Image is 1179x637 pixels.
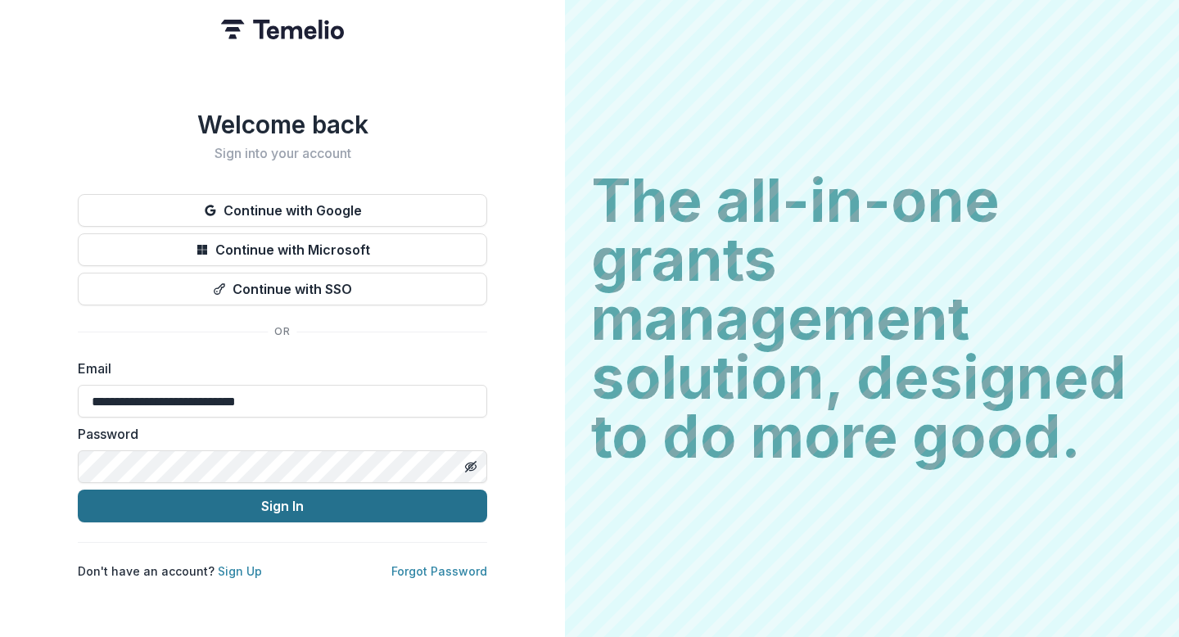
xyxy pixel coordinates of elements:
[78,194,487,227] button: Continue with Google
[458,454,484,480] button: Toggle password visibility
[221,20,344,39] img: Temelio
[78,110,487,139] h1: Welcome back
[78,424,477,444] label: Password
[78,146,487,161] h2: Sign into your account
[391,564,487,578] a: Forgot Password
[218,564,262,578] a: Sign Up
[78,490,487,522] button: Sign In
[78,273,487,305] button: Continue with SSO
[78,233,487,266] button: Continue with Microsoft
[78,359,477,378] label: Email
[78,562,262,580] p: Don't have an account?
